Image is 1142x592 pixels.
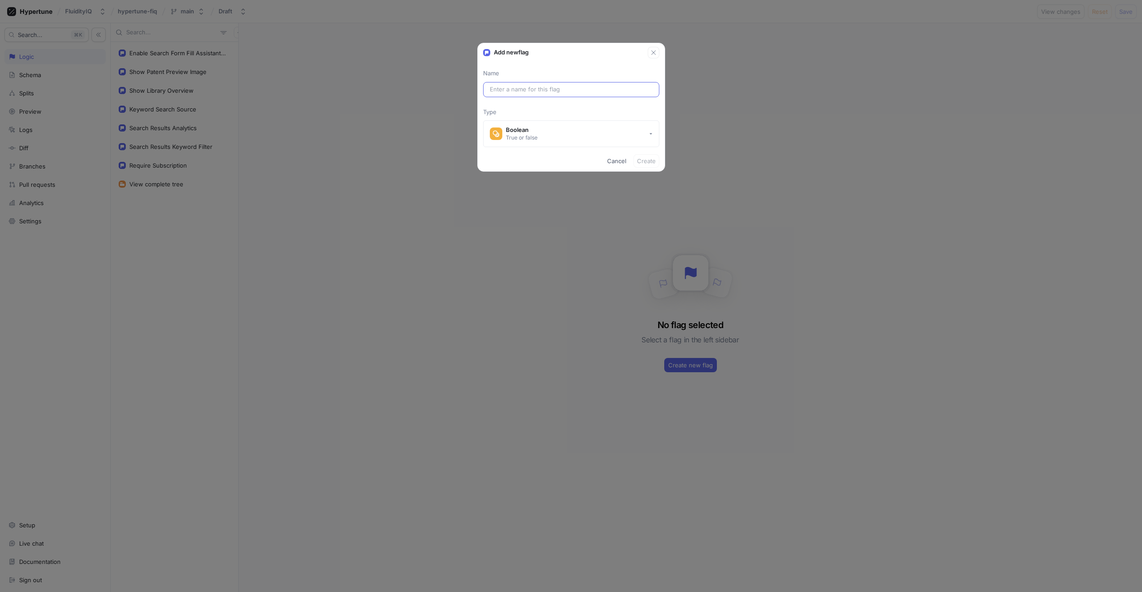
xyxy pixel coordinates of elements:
button: Create [633,154,659,168]
button: Cancel [604,154,630,168]
span: Cancel [607,158,626,164]
p: Type [483,108,659,117]
div: True or false [506,134,538,141]
button: BooleanTrue or false [483,120,659,147]
p: Add new flag [494,48,529,57]
p: Name [483,69,659,78]
span: Create [637,158,656,164]
div: Boolean [506,126,538,134]
input: Enter a name for this flag [490,85,653,94]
